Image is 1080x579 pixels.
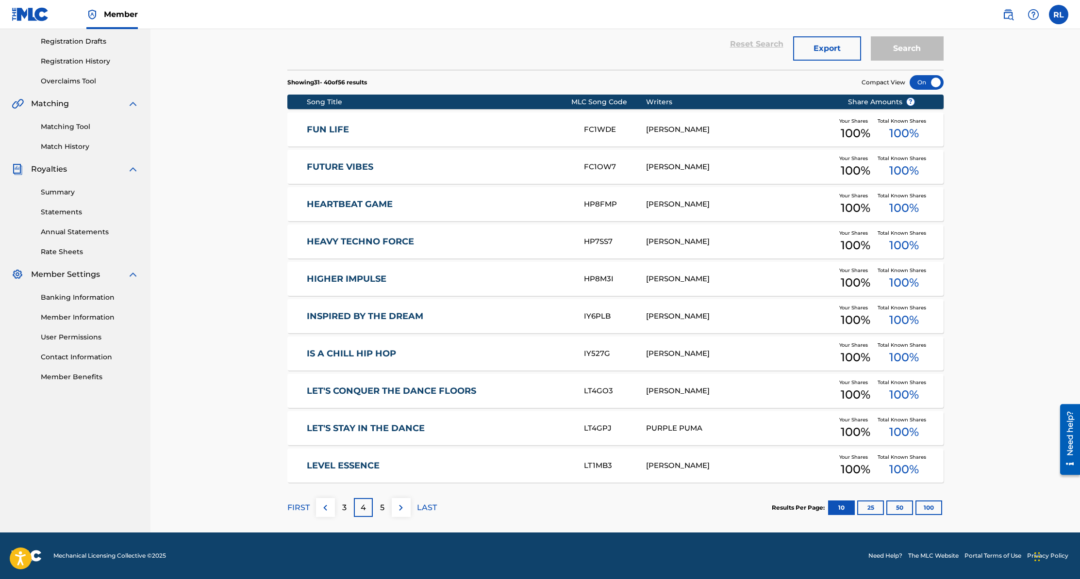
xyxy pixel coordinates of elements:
[395,502,407,514] img: right
[127,163,139,175] img: expand
[12,550,42,562] img: logo
[307,423,571,434] a: LET'S STAY IN THE DANCE
[841,461,870,478] span: 100 %
[361,502,366,514] p: 4
[584,311,646,322] div: IY6PLB
[862,78,905,87] span: Compact View
[287,78,367,87] p: Showing 31 - 40 of 56 results
[889,125,919,142] span: 100 %
[889,274,919,291] span: 100 %
[828,500,855,515] button: 10
[878,416,930,423] span: Total Known Shares
[908,551,959,560] a: The MLC Website
[878,192,930,199] span: Total Known Shares
[1049,5,1068,24] div: User Menu
[1028,9,1039,20] img: help
[646,124,833,135] div: [PERSON_NAME]
[41,247,139,257] a: Rate Sheets
[12,269,23,280] img: Member Settings
[646,386,833,397] div: [PERSON_NAME]
[878,155,930,162] span: Total Known Shares
[839,304,872,311] span: Your Shares
[41,187,139,197] a: Summary
[848,97,915,107] span: Share Amounts
[12,7,49,21] img: MLC Logo
[307,348,571,359] a: IS A CHILL HIP HOP
[646,423,833,434] div: PURPLE PUMA
[646,236,833,247] div: [PERSON_NAME]
[307,273,571,285] a: HIGHER IMPULSE
[839,192,872,199] span: Your Shares
[584,348,646,359] div: IY527G
[839,453,872,461] span: Your Shares
[839,379,872,386] span: Your Shares
[584,124,646,135] div: FC1WDE
[41,352,139,362] a: Contact Information
[841,237,870,254] span: 100 %
[1034,542,1040,571] div: Перетащить
[307,236,571,247] a: HEAVY TECHNO FORCE
[41,372,139,382] a: Member Benefits
[839,416,872,423] span: Your Shares
[417,502,437,514] p: LAST
[584,386,646,397] div: LT4GO3
[793,36,861,61] button: Export
[889,423,919,441] span: 100 %
[841,423,870,441] span: 100 %
[1002,9,1014,20] img: search
[307,199,571,210] a: HEARTBEAT GAME
[53,551,166,560] span: Mechanical Licensing Collective © 2025
[839,229,872,237] span: Your Shares
[998,5,1018,24] a: Public Search
[878,341,930,349] span: Total Known Shares
[772,503,827,512] p: Results Per Page:
[857,500,884,515] button: 25
[41,332,139,342] a: User Permissions
[287,502,310,514] p: FIRST
[1053,401,1080,479] iframe: Resource Center
[841,162,870,179] span: 100 %
[41,122,139,132] a: Matching Tool
[31,269,100,280] span: Member Settings
[889,461,919,478] span: 100 %
[307,97,571,107] div: Song Title
[646,273,833,285] div: [PERSON_NAME]
[889,311,919,329] span: 100 %
[964,551,1021,560] a: Portal Terms of Use
[307,460,571,471] a: LEVEL ESSENCE
[841,125,870,142] span: 100 %
[307,124,571,135] a: FUN LIFE
[584,199,646,210] div: HP8FMP
[841,386,870,403] span: 100 %
[841,274,870,291] span: 100 %
[127,269,139,280] img: expand
[380,502,384,514] p: 5
[41,207,139,217] a: Statements
[878,453,930,461] span: Total Known Shares
[839,155,872,162] span: Your Shares
[886,500,913,515] button: 50
[342,502,347,514] p: 3
[307,311,571,322] a: INSPIRED BY THE DREAM
[878,267,930,274] span: Total Known Shares
[841,311,870,329] span: 100 %
[1024,5,1043,24] div: Help
[41,56,139,66] a: Registration History
[646,311,833,322] div: [PERSON_NAME]
[584,161,646,173] div: FC1OW7
[12,98,24,110] img: Matching
[839,341,872,349] span: Your Shares
[12,163,23,175] img: Royalties
[31,163,67,175] span: Royalties
[104,9,138,20] span: Member
[86,9,98,20] img: Top Rightsholder
[41,142,139,152] a: Match History
[889,386,919,403] span: 100 %
[41,312,139,322] a: Member Information
[307,161,571,173] a: FUTURE VIBES
[646,161,833,173] div: [PERSON_NAME]
[41,36,139,47] a: Registration Drafts
[868,551,902,560] a: Need Help?
[878,379,930,386] span: Total Known Shares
